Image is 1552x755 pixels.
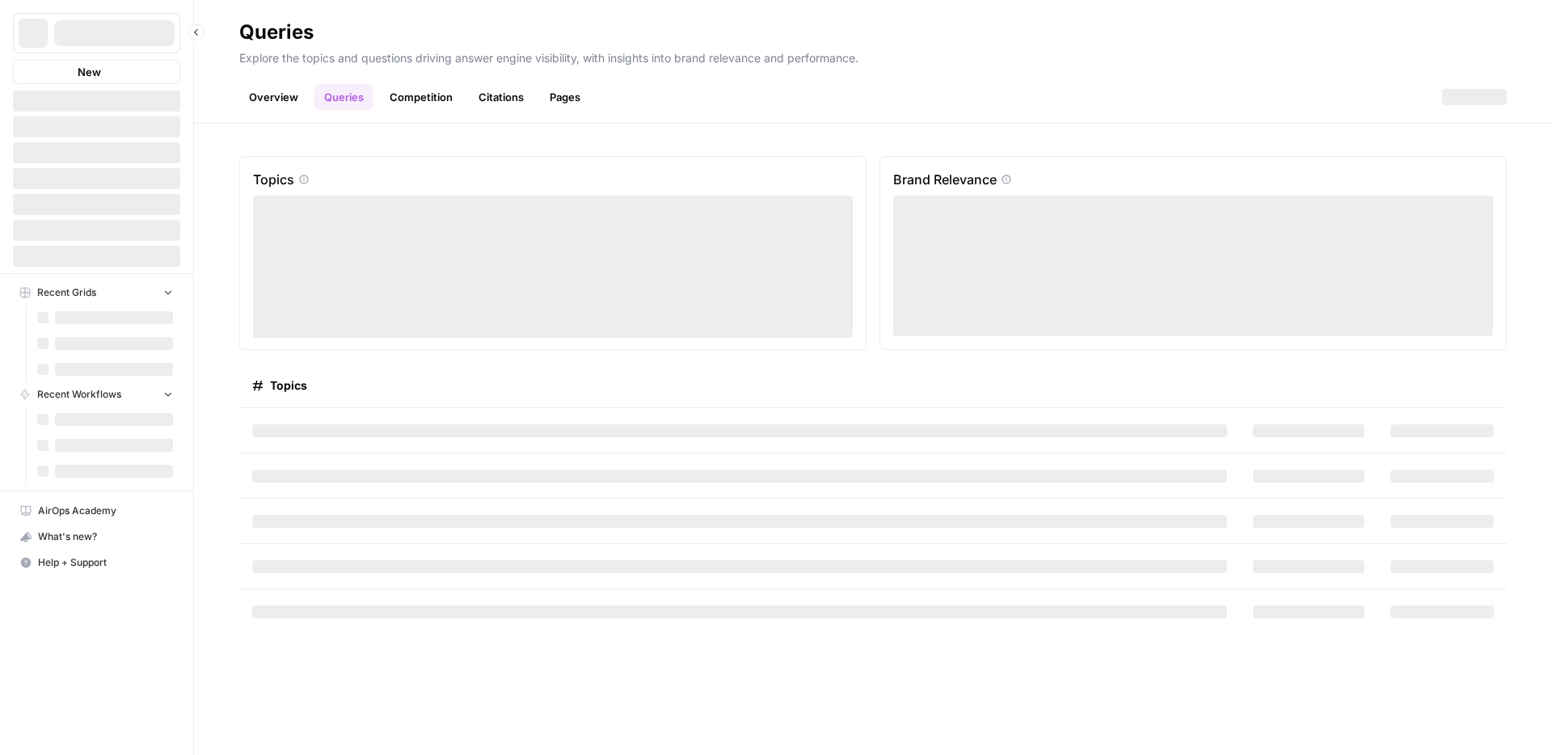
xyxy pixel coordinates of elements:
span: Recent Grids [37,285,96,300]
a: Overview [239,84,308,110]
button: Recent Grids [13,280,180,305]
a: Competition [380,84,462,110]
a: Pages [540,84,590,110]
div: Queries [239,19,314,45]
span: Recent Workflows [37,387,121,402]
p: Explore the topics and questions driving answer engine visibility, with insights into brand relev... [239,45,1507,66]
span: Topics [270,377,307,394]
span: New [78,64,101,80]
button: Help + Support [13,550,180,576]
button: What's new? [13,524,180,550]
a: Citations [469,84,533,110]
p: Brand Relevance [893,170,997,189]
button: New [13,60,180,84]
span: AirOps Academy [38,504,173,518]
span: Help + Support [38,555,173,570]
div: What's new? [14,525,179,549]
a: AirOps Academy [13,498,180,524]
p: Topics [253,170,294,189]
a: Queries [314,84,373,110]
button: Recent Workflows [13,382,180,407]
